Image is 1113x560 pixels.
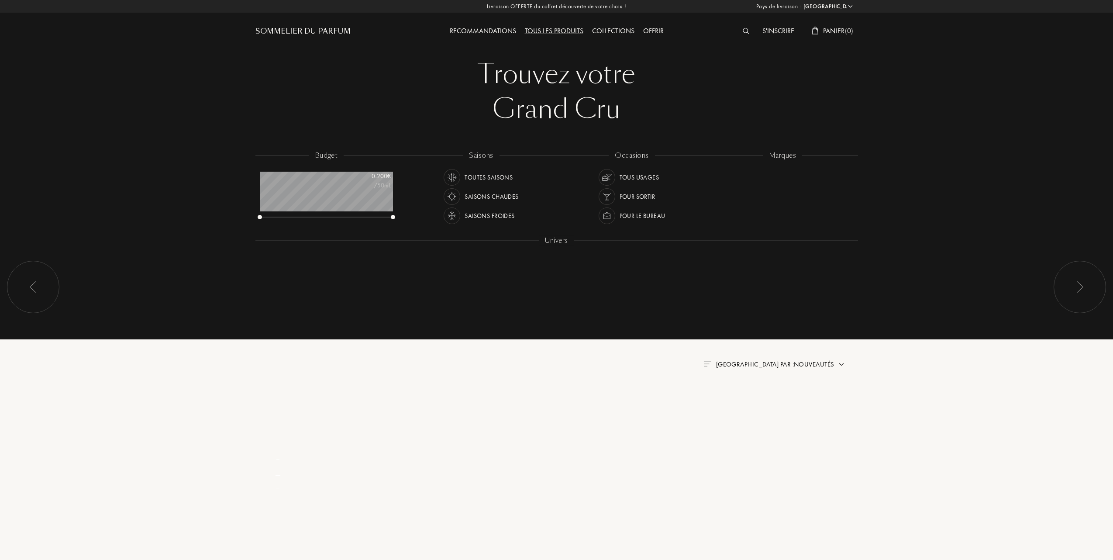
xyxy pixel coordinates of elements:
[620,169,659,186] div: Tous usages
[838,361,845,368] img: arrow.png
[601,210,613,222] img: usage_occasion_work_white.svg
[588,26,639,37] div: Collections
[465,169,513,186] div: Toutes saisons
[347,172,391,181] div: 0 - 200 €
[588,26,639,35] a: Collections
[756,2,801,11] span: Pays de livraison :
[823,26,854,35] span: Panier ( 0 )
[1076,281,1083,293] img: arr_left.svg
[609,151,655,161] div: occasions
[465,188,518,205] div: Saisons chaudes
[261,394,295,429] img: pf_empty.png
[463,151,499,161] div: saisons
[259,452,297,461] div: _
[639,26,668,37] div: Offrir
[763,151,802,161] div: marques
[445,26,520,35] a: Recommandations
[446,171,458,183] img: usage_season_average_white.svg
[601,171,613,183] img: usage_occasion_all_white.svg
[847,3,854,10] img: arrow_w.png
[30,281,37,293] img: arr_left.svg
[758,26,799,35] a: S'inscrire
[309,151,344,161] div: budget
[520,26,588,35] a: Tous les produits
[446,210,458,222] img: usage_season_cold_white.svg
[259,481,297,490] div: _
[743,28,749,34] img: search_icn_white.svg
[639,26,668,35] a: Offrir
[520,26,588,37] div: Tous les produits
[758,26,799,37] div: S'inscrire
[259,463,297,480] div: _
[703,361,710,366] img: filter_by.png
[620,188,655,205] div: Pour sortir
[262,92,851,127] div: Grand Cru
[262,57,851,92] div: Trouvez votre
[601,190,613,203] img: usage_occasion_party_white.svg
[445,26,520,37] div: Recommandations
[446,190,458,203] img: usage_season_hot_white.svg
[812,27,819,35] img: cart_white.svg
[620,207,665,224] div: Pour le bureau
[347,181,391,190] div: /50mL
[465,207,514,224] div: Saisons froides
[261,522,295,556] img: pf_empty.png
[255,26,351,37] a: Sommelier du Parfum
[539,236,574,246] div: Univers
[716,360,834,369] span: [GEOGRAPHIC_DATA] par : Nouveautés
